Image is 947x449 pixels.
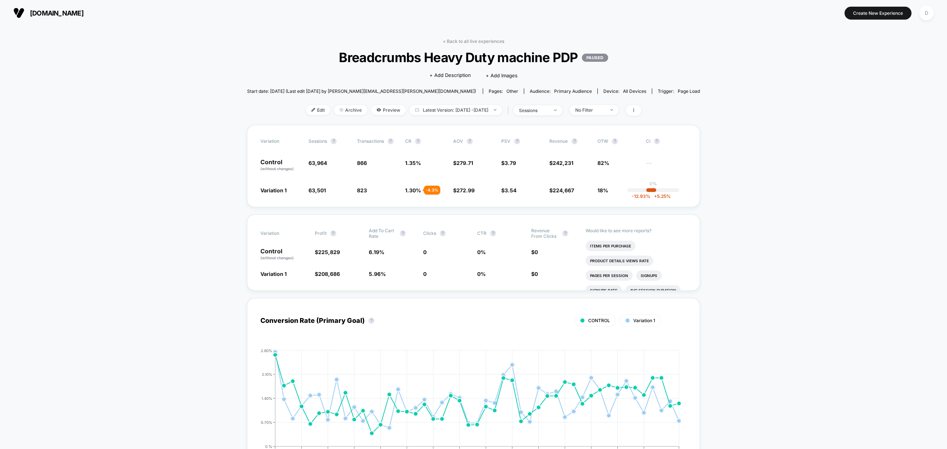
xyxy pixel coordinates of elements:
[490,230,496,236] button: ?
[265,444,272,448] tspan: 0 %
[477,230,486,236] span: CTR
[610,109,613,111] img: end
[586,256,653,266] li: Product Details Views Rate
[494,109,496,111] img: end
[247,88,476,94] span: Start date: [DATE] (Last edit [DATE] by [PERSON_NAME][EMAIL_ADDRESS][PERSON_NAME][DOMAIN_NAME])
[306,105,330,115] span: Edit
[423,249,427,255] span: 0
[486,72,518,78] span: + Add Images
[575,107,605,113] div: No Filter
[423,230,436,236] span: Clicks
[400,230,406,236] button: ?
[330,230,336,236] button: ?
[588,318,610,323] span: CONTROL
[678,88,700,94] span: Page Load
[405,160,421,166] span: 1.35 %
[572,138,577,144] button: ?
[453,187,475,193] span: $
[658,88,700,94] div: Trigger:
[410,105,502,115] span: Latest Version: [DATE] - [DATE]
[405,187,421,193] span: 1.30 %
[261,420,272,424] tspan: 0.70%
[11,7,86,19] button: [DOMAIN_NAME]
[553,160,573,166] span: 242,231
[260,138,301,144] span: Variation
[369,271,386,277] span: 5.96 %
[586,285,622,296] li: Signups Rate
[535,271,538,277] span: 0
[440,230,446,236] button: ?
[597,187,608,193] span: 18%
[315,271,340,277] span: $
[405,138,411,144] span: CR
[554,109,557,111] img: end
[423,271,427,277] span: 0
[549,187,574,193] span: $
[456,187,475,193] span: 272.99
[309,160,327,166] span: 63,964
[315,230,327,236] span: Profit
[311,108,315,112] img: edit
[318,271,340,277] span: 208,686
[262,372,272,376] tspan: 2.10%
[261,348,272,352] tspan: 2.80%
[371,105,406,115] span: Preview
[623,88,646,94] span: all devices
[650,181,657,186] p: 0%
[13,7,24,18] img: Visually logo
[270,50,677,65] span: Breadcrumbs Heavy Duty machine PDP
[262,396,272,400] tspan: 1.40%
[919,6,934,20] div: D
[477,271,486,277] span: 0 %
[506,88,518,94] span: other
[612,138,618,144] button: ?
[917,6,936,21] button: D
[415,108,419,112] img: calendar
[506,105,513,116] span: |
[260,187,287,193] span: Variation 1
[530,88,592,94] div: Audience:
[597,138,638,144] span: OTW
[340,108,343,112] img: end
[260,159,301,172] p: Control
[505,187,516,193] span: 3.54
[654,138,660,144] button: ?
[531,249,538,255] span: $
[456,160,473,166] span: 279.71
[453,160,473,166] span: $
[514,138,520,144] button: ?
[357,138,384,144] span: Transactions
[260,248,307,261] p: Control
[334,105,367,115] span: Archive
[424,186,440,195] div: - 4.3 %
[597,88,652,94] span: Device:
[369,249,384,255] span: 6.19 %
[597,160,609,166] span: 82%
[443,38,504,44] a: < Back to all live experiences
[650,193,671,199] span: 5.25 %
[554,88,592,94] span: Primary Audience
[845,7,911,20] button: Create New Experience
[646,161,687,172] span: ---
[453,138,463,144] span: AOV
[582,54,608,62] p: PAUSED
[531,271,538,277] span: $
[260,166,294,171] span: (without changes)
[586,228,687,233] p: Would like to see more reports?
[586,241,636,251] li: Items Per Purchase
[369,228,396,239] span: Add To Cart Rate
[531,228,559,239] span: Revenue From Clicks
[653,186,654,192] p: |
[562,230,568,236] button: ?
[632,193,650,199] span: -12.93 %
[501,160,516,166] span: $
[357,160,367,166] span: 866
[260,228,301,239] span: Variation
[654,193,657,199] span: +
[368,318,374,324] button: ?
[477,249,486,255] span: 0 %
[501,187,516,193] span: $
[646,138,687,144] span: CI
[489,88,518,94] div: Pages:
[636,270,662,281] li: Signups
